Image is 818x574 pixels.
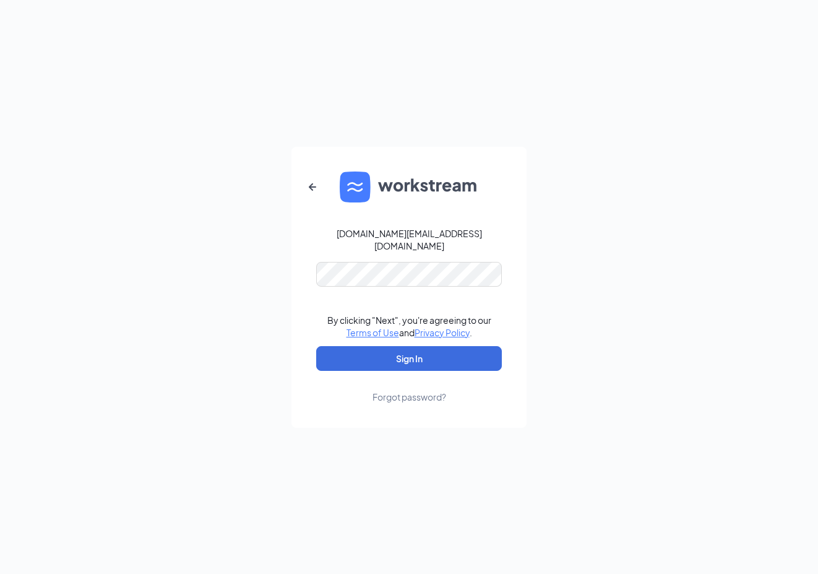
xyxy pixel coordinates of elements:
a: Forgot password? [372,371,446,403]
img: WS logo and Workstream text [340,172,478,202]
button: ArrowLeftNew [298,172,327,202]
div: Forgot password? [372,391,446,403]
div: [DOMAIN_NAME][EMAIL_ADDRESS][DOMAIN_NAME] [316,227,502,252]
div: By clicking "Next", you're agreeing to our and . [327,314,491,339]
a: Privacy Policy [415,327,470,338]
button: Sign In [316,346,502,371]
a: Terms of Use [347,327,399,338]
svg: ArrowLeftNew [305,180,320,194]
